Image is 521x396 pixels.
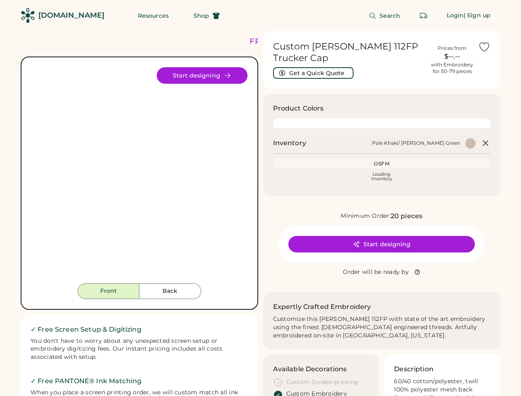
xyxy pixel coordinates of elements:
h2: ✓ Free PANTONE® Ink Matching [31,376,248,386]
div: | Sign up [464,12,490,20]
h2: Inventory [273,138,306,148]
button: Get a Quick Quote [273,67,354,79]
button: Shop [184,7,230,24]
button: Back [139,283,201,299]
div: Prices from [438,45,467,52]
h1: Custom [PERSON_NAME] 112FP Trucker Cap [273,41,427,64]
button: Start designing [157,67,248,84]
div: Custom Screen printing [286,378,358,387]
div: 112FP Style Image [31,67,248,283]
h3: Product Colors [273,104,324,113]
div: 20 pieces [391,211,422,221]
div: with Embroidery for 50-79 pieces [431,61,473,75]
div: Minimum Order: [341,212,391,220]
button: Resources [128,7,179,24]
button: Front [78,283,139,299]
img: Rendered Logo - Screens [21,8,35,23]
h2: ✓ Free Screen Setup & Digitizing [31,325,248,335]
h3: Available Decorations [273,364,347,374]
div: [DOMAIN_NAME] [38,10,104,21]
div: Pale Khaki/ [PERSON_NAME] Green [372,140,460,146]
span: Shop [193,13,209,19]
div: $--.-- [431,52,473,61]
span: Search [380,13,401,19]
div: Loading Inventory [371,172,392,181]
h3: Description [394,364,434,374]
div: You don't have to worry about any unexpected screen setup or embroidery digitizing fees. Our inst... [31,337,248,362]
div: Customize this [PERSON_NAME] 112FP with state of the art embroidery using the finest [DEMOGRAPHIC... [273,315,491,340]
img: 112FP - Pale Khaki/ Loden Green Front Image [31,67,248,283]
div: FREE SHIPPING [250,36,321,47]
h2: Expertly Crafted Embroidery [273,302,371,312]
button: Search [359,7,410,24]
button: Start designing [288,236,475,252]
div: Login [447,12,464,20]
button: Retrieve an order [415,7,432,24]
div: Order will be ready by [343,268,409,276]
div: OSFM [276,160,488,167]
